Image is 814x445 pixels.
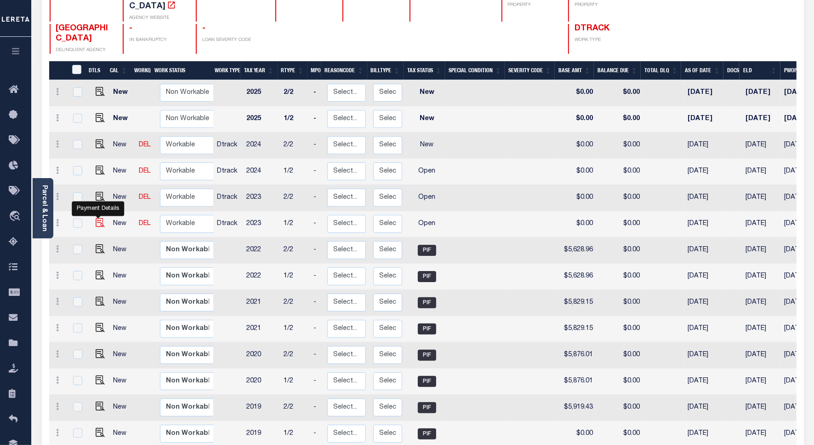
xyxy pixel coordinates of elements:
td: $0.00 [558,211,597,237]
td: New [109,290,135,316]
td: 2020 [243,342,280,369]
th: BillType: activate to sort column ascending [367,61,404,80]
span: PIF [418,297,436,308]
th: As of Date: activate to sort column ascending [681,61,723,80]
td: 2022 [243,264,280,290]
td: - [310,159,324,185]
td: 2021 [243,290,280,316]
span: PIF [418,350,436,361]
span: PIF [418,324,436,335]
td: New [109,264,135,290]
div: Payment Details [72,202,124,216]
td: 2/2 [280,80,310,106]
td: $0.00 [558,159,597,185]
td: [DATE] [684,80,726,106]
td: 1/2 [280,106,310,133]
td: - [310,211,324,237]
td: New [406,133,448,159]
td: [DATE] [684,369,726,395]
td: $0.00 [558,133,597,159]
td: $0.00 [597,133,643,159]
td: New [109,316,135,342]
th: WorkQ [131,61,151,80]
td: 2020 [243,369,280,395]
td: [DATE] [742,237,781,264]
td: 2/2 [280,290,310,316]
td: $0.00 [597,159,643,185]
th: ReasonCode: activate to sort column ascending [321,61,367,80]
p: AGENCY WEBSITE [129,15,185,22]
i: travel_explore [9,211,23,223]
span: [GEOGRAPHIC_DATA] [56,24,108,43]
td: - [310,133,324,159]
td: New [109,106,135,133]
td: 2021 [243,316,280,342]
td: 2/2 [280,133,310,159]
td: - [310,237,324,264]
td: [DATE] [742,264,781,290]
th: CAL: activate to sort column ascending [106,61,131,80]
a: Parcel & Loan [41,185,47,231]
td: New [109,237,135,264]
td: 2022 [243,237,280,264]
th: Base Amt: activate to sort column ascending [555,61,594,80]
th: &nbsp;&nbsp;&nbsp;&nbsp;&nbsp;&nbsp;&nbsp;&nbsp;&nbsp;&nbsp; [49,61,67,80]
td: $0.00 [597,369,643,395]
span: PIF [418,402,436,413]
td: $0.00 [597,395,643,421]
span: - [129,24,132,33]
span: PIF [418,428,436,439]
td: [DATE] [684,159,726,185]
td: Open [406,211,448,237]
td: [DATE] [742,342,781,369]
td: New [109,185,135,211]
td: [DATE] [684,316,726,342]
th: ELD: activate to sort column ascending [740,61,780,80]
td: Open [406,159,448,185]
td: $0.00 [597,264,643,290]
td: New [109,369,135,395]
td: $0.00 [597,342,643,369]
th: Severity Code: activate to sort column ascending [505,61,555,80]
td: [DATE] [742,80,781,106]
td: $0.00 [558,106,597,133]
td: [DATE] [684,264,726,290]
td: - [310,106,324,133]
td: $0.00 [597,211,643,237]
td: $0.00 [597,106,643,133]
td: $0.00 [597,290,643,316]
td: Dtrack [213,211,243,237]
td: [DATE] [742,290,781,316]
td: 1/2 [280,211,310,237]
th: Docs [723,61,740,80]
td: $5,628.96 [558,264,597,290]
th: Tax Status: activate to sort column ascending [404,61,445,80]
td: New [109,395,135,421]
p: LOAN SEVERITY CODE [202,37,264,44]
a: DEL [139,220,151,227]
td: [DATE] [684,237,726,264]
p: DELINQUENT AGENCY [56,47,112,54]
td: New [109,159,135,185]
td: 2024 [243,159,280,185]
td: [DATE] [684,395,726,421]
td: New [406,106,448,133]
td: [DATE] [742,159,781,185]
a: DEL [139,168,151,174]
th: Work Status [151,61,213,80]
td: $5,829.15 [558,316,597,342]
p: WORK TYPE [575,37,630,44]
span: PIF [418,376,436,387]
td: New [109,133,135,159]
a: DEL [139,194,151,201]
td: [DATE] [742,133,781,159]
td: $0.00 [597,316,643,342]
td: - [310,290,324,316]
th: Total DLQ: activate to sort column ascending [641,61,681,80]
td: $0.00 [558,80,597,106]
td: Dtrack [213,133,243,159]
td: [DATE] [742,369,781,395]
td: 2025 [243,80,280,106]
td: 2023 [243,211,280,237]
td: [DATE] [684,106,726,133]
